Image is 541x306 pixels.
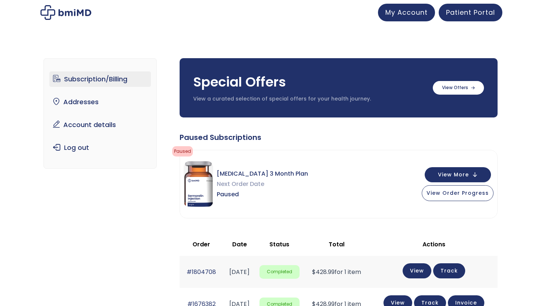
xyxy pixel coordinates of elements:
span: Actions [422,240,445,249]
span: Paused [217,189,308,200]
a: My Account [378,4,435,21]
div: Paused Subscriptions [180,132,498,143]
a: View [403,263,431,278]
a: Track [433,263,465,278]
span: Paused [172,146,193,156]
a: Log out [49,140,151,155]
span: My Account [385,8,428,17]
a: Patient Portal [439,4,502,21]
span: Date [232,240,247,249]
span: Order [192,240,210,249]
span: Completed [259,265,300,279]
span: View More [438,172,469,177]
a: Subscription/Billing [49,71,151,87]
span: View Order Progress [427,189,489,197]
h3: Special Offers [193,73,425,91]
span: $ [312,268,316,276]
span: Status [269,240,289,249]
a: #1804708 [187,268,216,276]
a: Addresses [49,94,151,110]
time: [DATE] [229,268,250,276]
img: Sermorelin 3 Month Plan [184,161,213,207]
button: View More [425,167,491,182]
span: [MEDICAL_DATA] 3 Month Plan [217,169,308,179]
a: Account details [49,117,151,133]
nav: Account pages [43,58,157,169]
span: Next Order Date [217,179,308,189]
button: View Order Progress [422,185,494,201]
span: 428.99 [312,268,335,276]
td: for 1 item [303,256,370,288]
p: View a curated selection of special offers for your health journey. [193,95,425,103]
img: My account [40,5,91,20]
span: Patient Portal [446,8,495,17]
span: Total [329,240,344,249]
